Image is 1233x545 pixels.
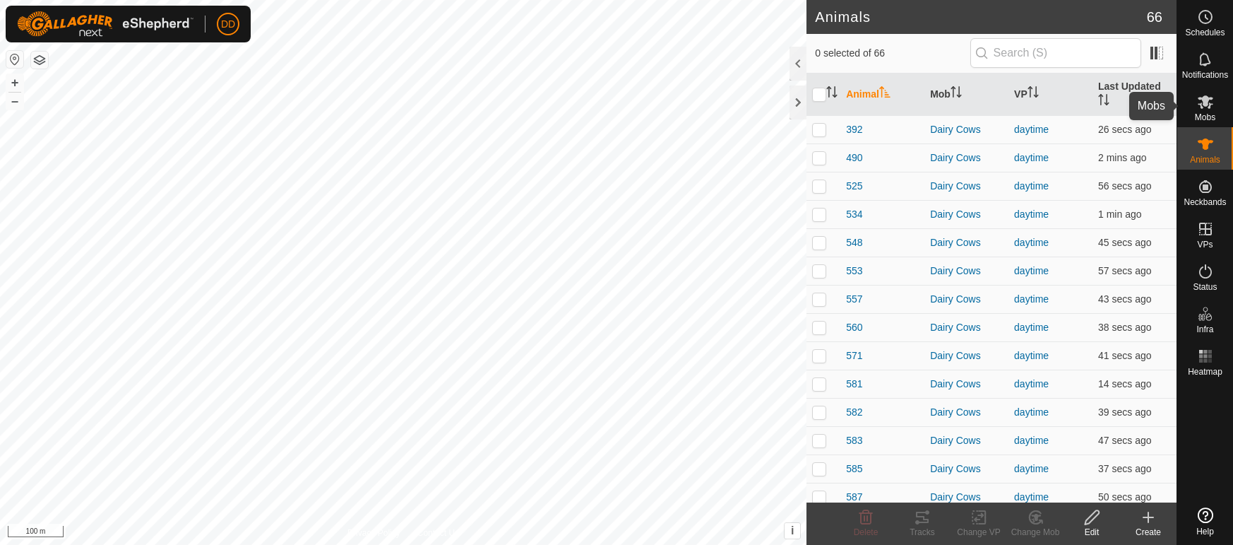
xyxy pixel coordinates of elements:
p-sorticon: Activate to sort [879,88,890,100]
a: daytime [1014,322,1049,333]
span: 20 Aug 2025, 12:52 pm [1098,406,1152,418]
button: Reset Map [6,51,23,68]
div: Dairy Cows [930,207,1003,222]
span: 582 [846,405,862,420]
a: daytime [1014,209,1049,220]
span: 581 [846,377,862,392]
div: Dairy Cows [930,292,1003,307]
a: daytime [1014,265,1049,276]
span: 525 [846,179,862,194]
div: Create [1120,526,1177,539]
div: Dairy Cows [930,320,1003,335]
a: daytime [1014,237,1049,248]
a: daytime [1014,491,1049,503]
span: Mobs [1195,113,1215,122]
a: Contact Us [417,527,459,539]
span: Delete [854,527,878,537]
a: daytime [1014,152,1049,163]
a: daytime [1014,406,1049,418]
button: i [785,523,800,539]
div: Dairy Cows [930,348,1003,363]
img: Gallagher Logo [17,11,193,37]
span: 20 Aug 2025, 12:51 pm [1098,237,1152,248]
div: Change Mob [1007,526,1064,539]
span: 583 [846,433,862,448]
th: VP [1008,74,1092,116]
a: daytime [1014,293,1049,305]
span: 534 [846,207,862,222]
span: Schedules [1185,28,1225,37]
a: daytime [1014,435,1049,446]
a: daytime [1014,378,1049,389]
span: 571 [846,348,862,363]
span: Status [1193,283,1217,291]
span: 20 Aug 2025, 12:51 pm [1098,293,1152,305]
span: Help [1196,527,1214,536]
div: Dairy Cows [930,264,1003,279]
span: VPs [1197,240,1213,249]
p-sorticon: Activate to sort [951,88,962,100]
div: Dairy Cows [930,490,1003,505]
span: Notifications [1182,71,1228,79]
span: 20 Aug 2025, 12:51 pm [1098,180,1152,192]
th: Mob [924,74,1008,116]
span: 557 [846,292,862,307]
span: 20 Aug 2025, 12:52 pm [1098,378,1152,389]
span: 490 [846,151,862,165]
a: Help [1177,502,1233,541]
a: daytime [1014,124,1049,135]
span: 20 Aug 2025, 12:52 pm [1098,350,1152,361]
span: 548 [846,235,862,250]
span: 585 [846,462,862,476]
span: 20 Aug 2025, 12:52 pm [1098,322,1152,333]
a: daytime [1014,463,1049,474]
span: 392 [846,122,862,137]
span: Heatmap [1188,368,1222,376]
span: 20 Aug 2025, 12:51 pm [1098,209,1141,220]
span: 20 Aug 2025, 12:52 pm [1098,463,1152,474]
span: 20 Aug 2025, 12:50 pm [1098,152,1146,163]
span: Animals [1190,156,1220,164]
div: Dairy Cows [930,405,1003,420]
a: Privacy Policy [347,527,400,539]
span: 20 Aug 2025, 12:51 pm [1098,265,1152,276]
div: Dairy Cows [930,151,1003,165]
a: daytime [1014,180,1049,192]
span: i [791,525,794,537]
div: Dairy Cows [930,122,1003,137]
span: Neckbands [1184,198,1226,206]
th: Last Updated [1092,74,1177,116]
span: 20 Aug 2025, 12:52 pm [1098,124,1152,135]
th: Animal [840,74,924,116]
button: Map Layers [31,52,48,69]
a: daytime [1014,350,1049,361]
span: 0 selected of 66 [815,46,970,61]
p-sorticon: Activate to sort [1098,96,1109,107]
input: Search (S) [970,38,1141,68]
span: 587 [846,490,862,505]
span: 20 Aug 2025, 12:51 pm [1098,435,1152,446]
span: 560 [846,320,862,335]
div: Edit [1064,526,1120,539]
button: – [6,93,23,110]
div: Dairy Cows [930,433,1003,448]
div: Dairy Cows [930,235,1003,250]
h2: Animals [815,8,1147,25]
span: 553 [846,264,862,279]
div: Dairy Cows [930,462,1003,476]
p-sorticon: Activate to sort [1027,88,1039,100]
div: Change VP [951,526,1007,539]
span: DD [221,17,235,32]
p-sorticon: Activate to sort [826,88,838,100]
button: + [6,74,23,91]
div: Dairy Cows [930,179,1003,194]
span: 20 Aug 2025, 12:51 pm [1098,491,1152,503]
div: Tracks [894,526,951,539]
div: Dairy Cows [930,377,1003,392]
span: 66 [1147,6,1162,28]
span: Infra [1196,325,1213,334]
